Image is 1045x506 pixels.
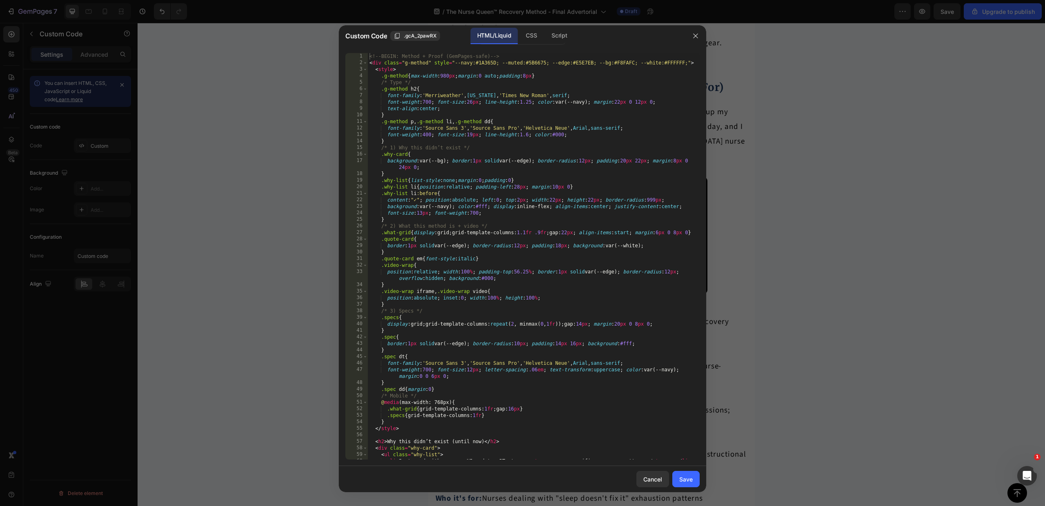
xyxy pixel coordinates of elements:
[345,92,368,99] div: 7
[345,66,368,73] div: 3
[1017,466,1037,486] iframe: Intercom live chat
[345,379,368,386] div: 48
[345,314,368,321] div: 39
[298,426,333,437] strong: Includes:
[345,177,368,184] div: 19
[298,380,610,410] p: 4-5 times per week for 4 weeks; wear thin tee or use sheet on first sessions; feels like firm tin...
[345,223,368,229] div: 26
[519,28,543,44] div: CSS
[298,338,332,349] strong: Purpose:
[345,60,368,66] div: 2
[298,292,610,321] p: A 20-minute, at-home and anywhere nurse-specific acupressure recovery method using a precision ma...
[297,57,611,72] h2: What This Method Actually Is (And Who It's For)
[298,336,610,366] p: Helps down-shift a nervous system stuck in high alert (N-NSR = Nurse-specific Nervous System Reset)
[345,295,368,301] div: 36
[545,28,574,44] div: Script
[345,458,368,464] div: 60
[298,82,610,141] p: I expected it to hurt. Instead it felt like thousands of tiny fingertips waking up my back—firm, ...
[298,424,610,454] p: Precision mat, cervical support, quick-start protocol card, and instructional video access
[345,334,368,340] div: 42
[471,28,518,44] div: HTML/Liquid
[345,184,368,190] div: 20
[298,382,324,393] strong: Usage:
[345,269,368,282] div: 33
[345,432,368,438] div: 56
[345,327,368,334] div: 41
[345,321,368,327] div: 40
[404,32,436,40] span: .gcA_2pawRX
[643,475,662,484] div: Cancel
[345,308,368,314] div: 38
[345,171,368,177] div: 18
[345,262,368,269] div: 32
[345,282,368,288] div: 34
[345,438,368,445] div: 57
[345,210,368,216] div: 24
[345,31,387,41] span: Custom Code
[338,155,570,271] video: Video
[345,203,368,210] div: 23
[345,105,368,112] div: 9
[345,249,368,255] div: 30
[345,131,368,138] div: 13
[345,255,368,262] div: 31
[345,197,368,203] div: 22
[345,229,368,236] div: 27
[345,158,368,171] div: 17
[345,399,368,406] div: 51
[390,31,440,41] button: .gcA_2pawRX
[345,425,368,432] div: 55
[345,419,368,425] div: 54
[345,301,368,308] div: 37
[345,236,368,242] div: 28
[345,190,368,197] div: 21
[345,393,368,399] div: 50
[345,99,368,105] div: 8
[345,112,368,118] div: 10
[345,412,368,419] div: 53
[345,138,368,144] div: 14
[345,360,368,366] div: 46
[345,118,368,125] div: 11
[298,293,329,304] strong: Format:
[345,53,368,60] div: 1
[345,406,368,412] div: 52
[345,386,368,393] div: 49
[345,151,368,158] div: 16
[636,471,669,487] button: Cancel
[345,340,368,347] div: 43
[345,73,368,79] div: 4
[345,86,368,92] div: 6
[345,451,368,458] div: 59
[345,366,368,379] div: 47
[314,13,610,28] li: Medical-grade components, consistent response, clinical—not spa gear.
[345,79,368,86] div: 5
[345,144,368,151] div: 15
[1034,454,1041,460] span: 1
[679,475,693,484] div: Save
[345,288,368,295] div: 35
[345,445,368,451] div: 58
[345,353,368,360] div: 45
[345,242,368,249] div: 29
[345,216,368,223] div: 25
[345,125,368,131] div: 12
[345,347,368,353] div: 44
[672,471,700,487] button: Save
